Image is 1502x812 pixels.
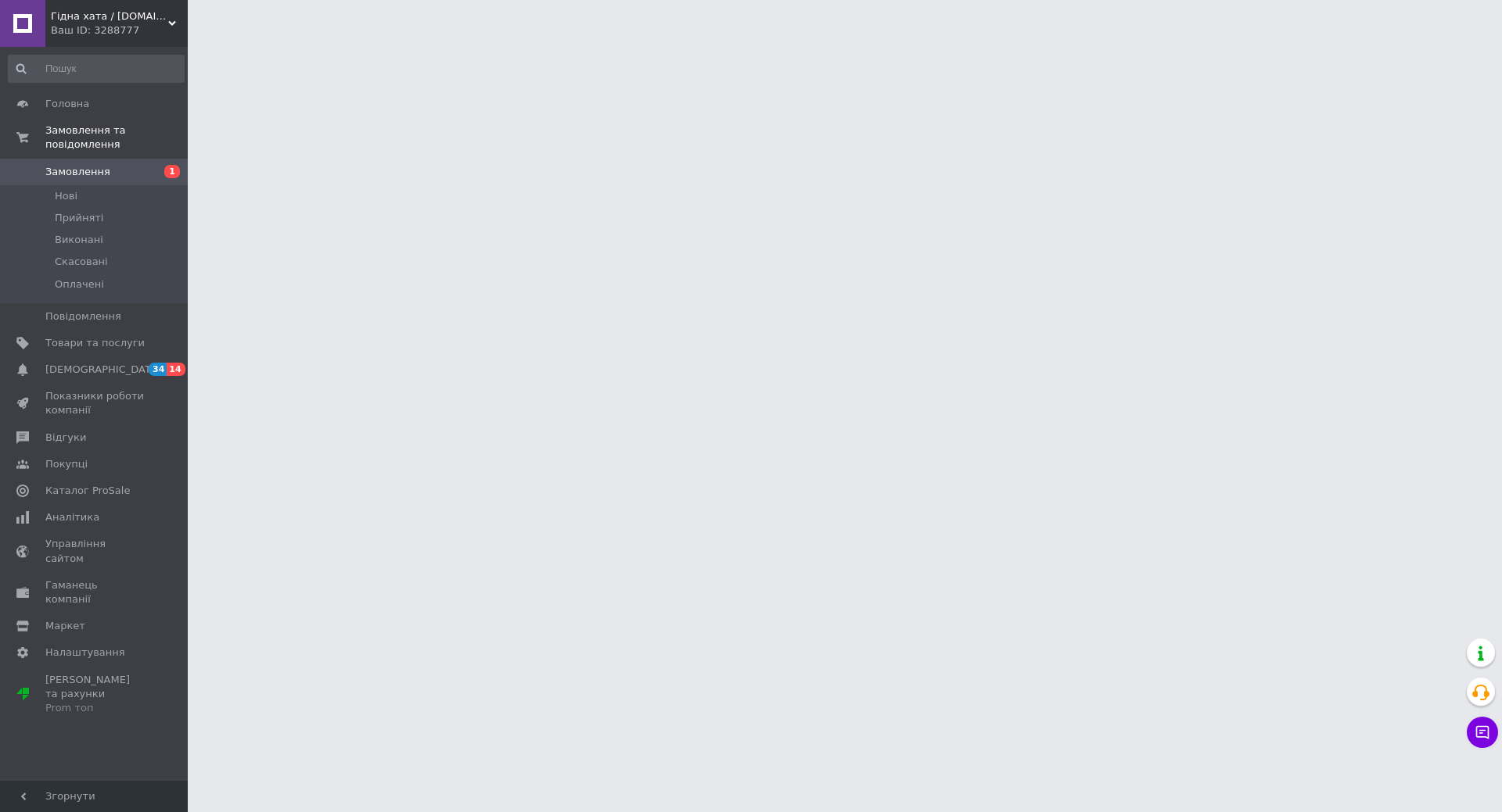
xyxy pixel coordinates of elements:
[45,510,99,524] span: Аналітика
[45,701,145,715] div: Prom топ
[45,336,145,350] span: Товари та послуги
[55,189,77,203] span: Нові
[45,673,145,716] span: [PERSON_NAME] та рахунки
[45,431,86,445] span: Відгуки
[45,578,145,606] span: Гаманець компанії
[55,211,103,225] span: Прийняті
[45,165,110,179] span: Замовлення
[45,389,145,417] span: Показники роботи компанії
[45,484,130,498] span: Каталог ProSale
[55,233,103,247] span: Виконані
[45,363,161,377] span: [DEMOGRAPHIC_DATA]
[149,363,167,376] span: 34
[45,537,145,565] span: Управління сайтом
[51,9,168,23] span: Гідна хата / gidnahata.com.ua
[45,97,89,111] span: Головна
[45,646,125,660] span: Налаштування
[45,457,88,471] span: Покупці
[45,309,121,324] span: Повідомлення
[164,165,180,178] span: 1
[167,363,185,376] span: 14
[55,277,104,292] span: Оплачені
[55,255,108,269] span: Скасовані
[45,123,188,152] span: Замовлення та повідомлення
[8,55,185,83] input: Пошук
[45,619,85,633] span: Маркет
[1467,717,1498,748] button: Чат з покупцем
[51,23,188,38] div: Ваш ID: 3288777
